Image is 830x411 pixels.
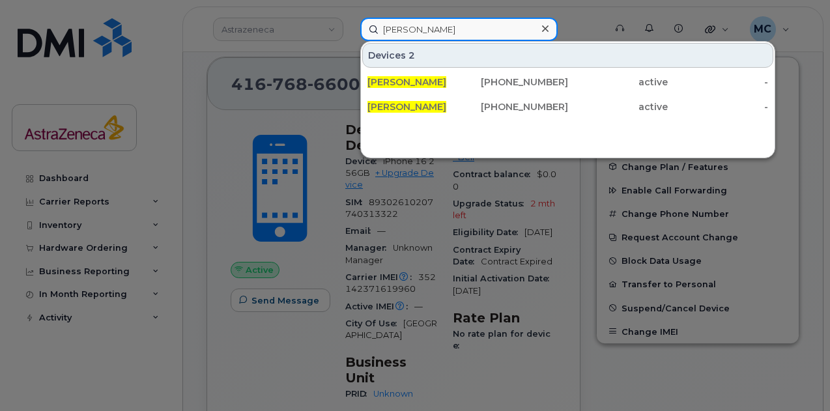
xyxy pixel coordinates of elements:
input: Find something... [360,18,558,41]
div: Devices [362,43,773,68]
div: - [668,76,768,89]
div: - [668,100,768,113]
div: active [568,100,668,113]
div: [PHONE_NUMBER] [468,100,568,113]
a: [PERSON_NAME][PHONE_NUMBER]active- [362,95,773,119]
span: 2 [408,49,415,62]
div: active [568,76,668,89]
a: [PERSON_NAME][PHONE_NUMBER]active- [362,70,773,94]
div: [PHONE_NUMBER] [468,76,568,89]
span: [PERSON_NAME] [367,101,446,113]
span: [PERSON_NAME] [367,76,446,88]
